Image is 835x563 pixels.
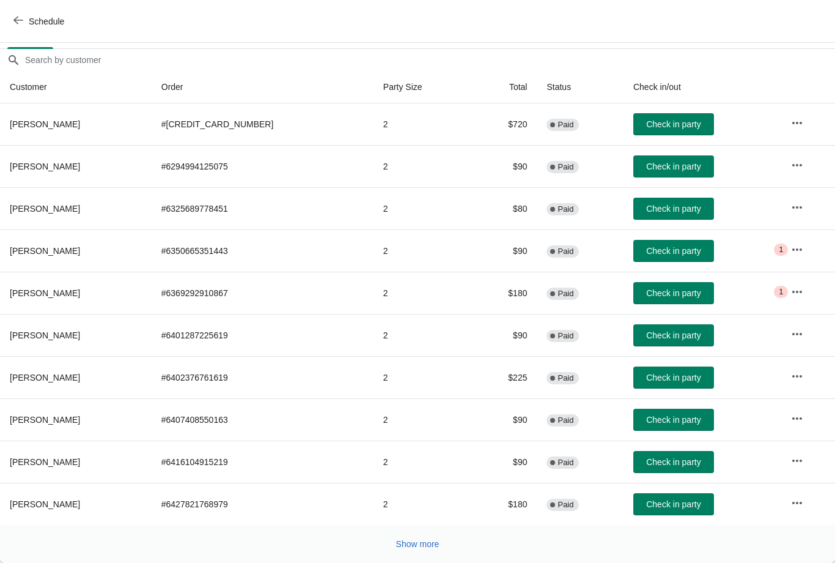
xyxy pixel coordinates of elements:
span: Paid [557,331,573,341]
span: Paid [557,289,573,299]
span: Check in party [646,288,701,298]
td: # [CREDIT_CARD_NUMBER] [152,103,373,145]
span: Paid [557,204,573,214]
span: [PERSON_NAME] [10,330,80,340]
span: Check in party [646,457,701,467]
span: Check in party [646,330,701,340]
td: $180 [472,483,537,525]
td: # 6350665351443 [152,229,373,272]
td: $90 [472,229,537,272]
td: # 6427821768979 [152,483,373,525]
span: 1 [779,245,783,255]
span: [PERSON_NAME] [10,246,80,256]
td: 2 [373,103,472,145]
td: $90 [472,314,537,356]
td: # 6369292910867 [152,272,373,314]
th: Total [472,71,537,103]
span: Paid [557,500,573,510]
td: $80 [472,187,537,229]
td: # 6401287225619 [152,314,373,356]
td: # 6294994125075 [152,145,373,187]
td: $90 [472,398,537,441]
span: [PERSON_NAME] [10,204,80,214]
button: Check in party [633,155,714,177]
td: $720 [472,103,537,145]
span: [PERSON_NAME] [10,288,80,298]
span: Check in party [646,119,701,129]
span: Paid [557,162,573,172]
span: [PERSON_NAME] [10,499,80,509]
input: Search by customer [24,49,835,71]
th: Order [152,71,373,103]
button: Check in party [633,451,714,473]
button: Check in party [633,409,714,431]
td: 2 [373,314,472,356]
button: Check in party [633,113,714,135]
span: Check in party [646,246,701,256]
span: Check in party [646,204,701,214]
span: [PERSON_NAME] [10,415,80,425]
span: 1 [779,287,783,297]
td: # 6402376761619 [152,356,373,398]
button: Check in party [633,324,714,346]
td: 2 [373,145,472,187]
span: Paid [557,373,573,383]
button: Show more [391,533,444,555]
button: Check in party [633,282,714,304]
span: Paid [557,247,573,256]
span: [PERSON_NAME] [10,119,80,129]
span: [PERSON_NAME] [10,373,80,382]
span: Check in party [646,499,701,509]
span: [PERSON_NAME] [10,162,80,171]
td: 2 [373,441,472,483]
td: 2 [373,356,472,398]
td: $180 [472,272,537,314]
button: Check in party [633,367,714,389]
button: Check in party [633,240,714,262]
span: Schedule [29,17,64,26]
span: Show more [396,539,440,549]
td: 2 [373,272,472,314]
span: Paid [557,416,573,425]
span: Paid [557,120,573,130]
span: Paid [557,458,573,468]
span: [PERSON_NAME] [10,457,80,467]
td: # 6416104915219 [152,441,373,483]
span: Check in party [646,373,701,382]
button: Check in party [633,493,714,515]
td: $90 [472,145,537,187]
th: Party Size [373,71,472,103]
span: Check in party [646,415,701,425]
span: Check in party [646,162,701,171]
td: 2 [373,398,472,441]
td: $225 [472,356,537,398]
th: Check in/out [623,71,781,103]
td: # 6325689778451 [152,187,373,229]
td: $90 [472,441,537,483]
td: # 6407408550163 [152,398,373,441]
td: 2 [373,229,472,272]
th: Status [537,71,623,103]
td: 2 [373,187,472,229]
button: Schedule [6,10,74,32]
td: 2 [373,483,472,525]
button: Check in party [633,198,714,220]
